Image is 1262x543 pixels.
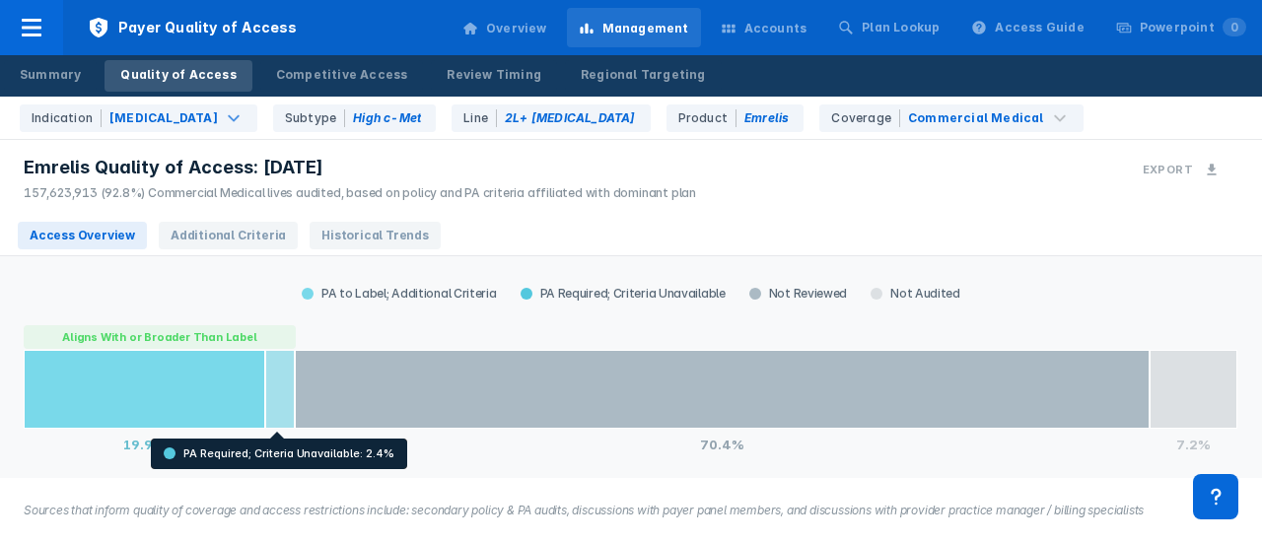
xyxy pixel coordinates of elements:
span: Historical Trends [310,222,441,249]
div: 70.4% [295,429,1150,460]
span: Emrelis Quality of Access: [DATE] [24,156,323,179]
button: Aligns With or Broader Than Label [24,325,296,349]
div: 2.4% [265,429,295,460]
div: 7.2% [1150,429,1237,460]
h3: Export [1143,163,1193,176]
div: Commercial Medical [908,109,1044,127]
div: Access Guide [995,19,1084,36]
div: PA to Label; Additional Criteria [290,286,508,302]
div: Emrelis is the only option [666,104,805,132]
span: Additional Criteria [159,222,298,249]
div: Summary [20,66,81,84]
div: [MEDICAL_DATA] [109,109,218,127]
span: 0 [1223,18,1246,36]
button: Export [1131,151,1230,188]
a: Management [567,8,701,47]
a: Summary [4,60,97,92]
div: 19.9% [24,429,265,460]
div: 2L+ Metastatic is the only option [452,104,650,132]
div: Plan Lookup [862,19,940,36]
span: Access Overview [18,222,147,249]
div: Contact Support [1193,474,1238,519]
div: Indication [32,109,102,127]
div: Competitive Access [276,66,408,84]
div: Coverage [831,109,900,127]
div: Management [602,20,689,37]
div: Powerpoint [1140,19,1246,36]
a: Review Timing [431,60,557,92]
a: Regional Targeting [565,60,722,92]
div: High c-Met is the only option [273,104,436,132]
div: Quality of Access [120,66,236,84]
a: Accounts [709,8,819,47]
div: Review Timing [447,66,541,84]
div: Accounts [744,20,807,37]
div: Not Audited [859,286,972,302]
a: Overview [451,8,559,47]
div: PA Required; Criteria Unavailable [509,286,737,302]
div: Overview [486,20,547,37]
div: Regional Targeting [581,66,706,84]
div: 157,623,913 (92.8%) Commercial Medical lives audited, based on policy and PA criteria affiliated ... [24,184,696,202]
figcaption: Sources that inform quality of coverage and access restrictions include: secondary policy & PA au... [24,502,1238,519]
a: Quality of Access [105,60,251,92]
div: Not Reviewed [737,286,859,302]
a: Competitive Access [260,60,424,92]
